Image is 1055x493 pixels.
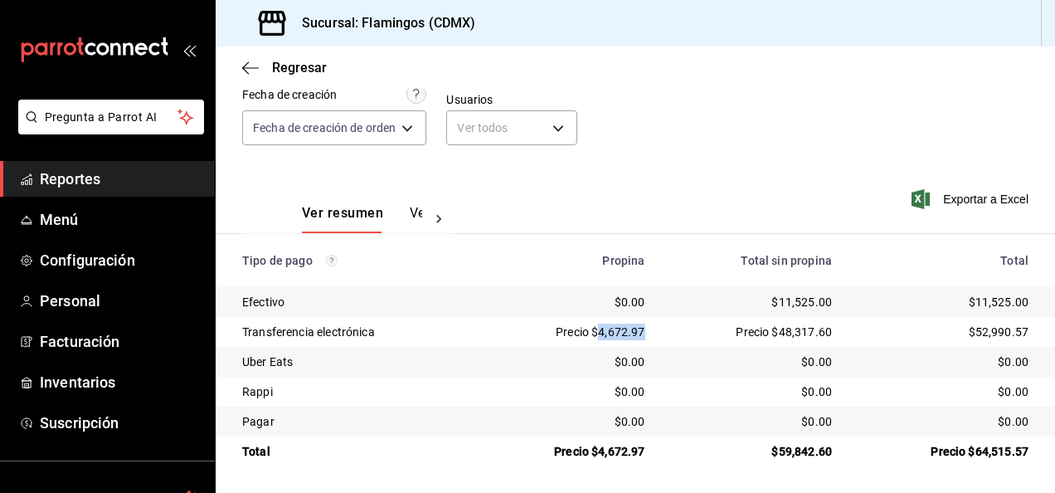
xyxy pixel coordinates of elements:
[672,443,832,460] div: $59,842.60
[672,354,832,370] div: $0.00
[18,100,204,134] button: Pregunta a Parrot AI
[242,383,465,400] div: Rappi
[672,254,832,267] div: Total sin propina
[672,294,832,310] div: $11,525.00
[40,251,135,269] font: Configuración
[492,443,644,460] div: Precio $4,672.97
[672,324,832,340] div: Precio $48,317.60
[858,294,1028,310] div: $11,525.00
[272,60,327,76] span: Regresar
[446,94,576,105] label: Usuarios
[289,13,475,33] h3: Sucursal: Flamingos (CDMX)
[242,86,337,104] div: Fecha de creación
[858,324,1028,340] div: $52,990.57
[492,254,644,267] div: Propina
[253,120,396,136] span: Fecha de creación de orden
[242,413,465,430] div: Pagar
[40,333,119,350] font: Facturación
[302,205,383,222] font: Ver resumen
[672,413,832,430] div: $0.00
[242,354,465,370] div: Uber Eats
[915,189,1028,209] button: Exportar a Excel
[40,211,79,228] font: Menú
[12,120,204,138] a: Pregunta a Parrot AI
[326,255,338,266] svg: Los pagos realizados con Pay y otras terminales son montos brutos.
[242,254,313,267] font: Tipo de pago
[242,60,327,76] button: Regresar
[492,324,644,340] div: Precio $4,672.97
[446,110,576,145] div: Ver todos
[45,109,178,126] span: Pregunta a Parrot AI
[943,193,1028,206] font: Exportar a Excel
[40,373,115,391] font: Inventarios
[858,354,1028,370] div: $0.00
[492,413,644,430] div: $0.00
[492,383,644,400] div: $0.00
[182,43,196,56] button: open_drawer_menu
[672,383,832,400] div: $0.00
[302,205,422,233] div: Pestañas de navegación
[410,205,472,233] button: Ver pagos
[492,354,644,370] div: $0.00
[242,443,465,460] div: Total
[40,414,119,432] font: Suscripción
[40,170,100,188] font: Reportes
[242,324,465,340] div: Transferencia electrónica
[492,294,644,310] div: $0.00
[242,294,465,310] div: Efectivo
[858,383,1028,400] div: $0.00
[40,292,100,310] font: Personal
[858,254,1028,267] div: Total
[858,413,1028,430] div: $0.00
[858,443,1028,460] div: Precio $64,515.57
